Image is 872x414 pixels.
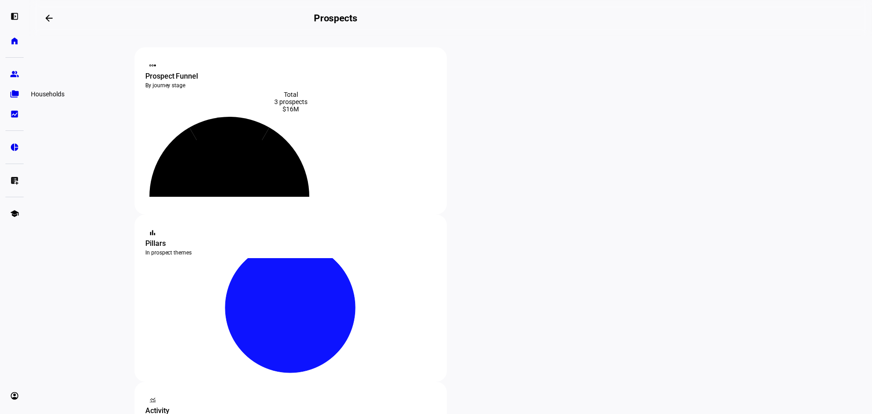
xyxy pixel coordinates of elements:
eth-mat-symbol: pie_chart [10,143,19,152]
a: bid_landscape [5,105,24,123]
eth-mat-symbol: home [10,36,19,45]
eth-mat-symbol: folder_copy [10,90,19,99]
a: pie_chart [5,138,24,156]
div: 3 prospects [145,98,436,105]
div: Total [145,91,436,98]
a: group [5,65,24,83]
div: Households [27,89,68,100]
h2: Prospects [314,13,357,24]
div: By journey stage [145,82,436,89]
eth-mat-symbol: bid_landscape [10,110,19,119]
mat-icon: steppers [148,61,157,70]
mat-icon: bar_chart [148,228,157,237]
mat-icon: monitoring [148,395,157,404]
div: Pillars [145,238,436,249]
eth-mat-symbol: list_alt_add [10,176,19,185]
eth-mat-symbol: group [10,70,19,79]
div: Prospect Funnel [145,71,436,82]
a: home [5,32,24,50]
div: In prospect themes [145,249,436,256]
eth-mat-symbol: school [10,209,19,218]
div: $16M [145,105,436,113]
eth-mat-symbol: left_panel_open [10,12,19,21]
eth-mat-symbol: account_circle [10,391,19,400]
a: folder_copy [5,85,24,103]
mat-icon: arrow_backwards [44,13,54,24]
